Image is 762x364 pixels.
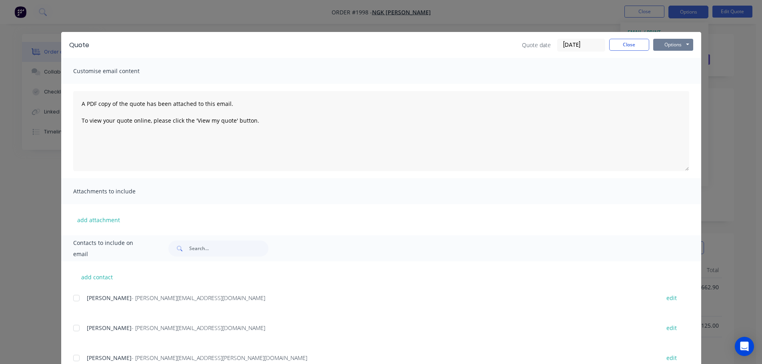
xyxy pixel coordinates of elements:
[73,237,149,260] span: Contacts to include on email
[87,354,132,362] span: [PERSON_NAME]
[662,292,682,303] button: edit
[132,354,307,362] span: - [PERSON_NAME][EMAIL_ADDRESS][PERSON_NAME][DOMAIN_NAME]
[522,41,551,49] span: Quote date
[653,39,693,51] button: Options
[87,294,132,302] span: [PERSON_NAME]
[73,214,124,226] button: add attachment
[69,40,89,50] div: Quote
[132,294,265,302] span: - [PERSON_NAME][EMAIL_ADDRESS][DOMAIN_NAME]
[73,66,161,77] span: Customise email content
[73,91,689,171] textarea: A PDF copy of the quote has been attached to this email. To view your quote online, please click ...
[73,186,161,197] span: Attachments to include
[609,39,649,51] button: Close
[735,337,754,356] div: Open Intercom Messenger
[662,352,682,363] button: edit
[662,322,682,333] button: edit
[189,241,268,257] input: Search...
[87,324,132,332] span: [PERSON_NAME]
[132,324,265,332] span: - [PERSON_NAME][EMAIL_ADDRESS][DOMAIN_NAME]
[73,271,121,283] button: add contact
